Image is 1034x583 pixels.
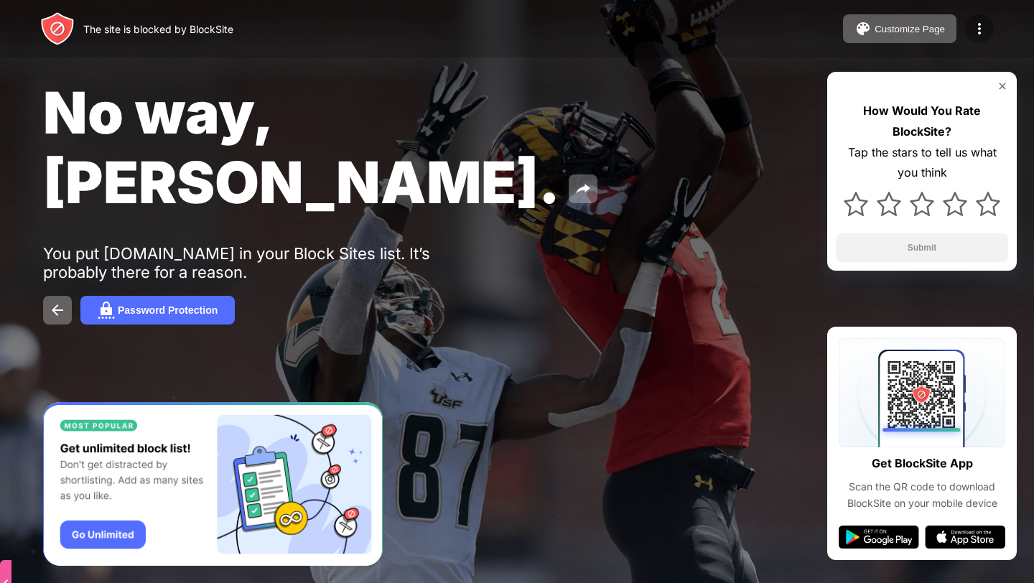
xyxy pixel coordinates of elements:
img: rate-us-close.svg [997,80,1008,92]
img: menu-icon.svg [971,20,988,37]
div: How Would You Rate BlockSite? [836,101,1008,142]
img: star.svg [943,192,967,216]
img: app-store.svg [925,526,1005,549]
div: Get BlockSite App [872,453,973,474]
div: Password Protection [118,304,218,316]
img: star.svg [976,192,1000,216]
img: back.svg [49,302,66,319]
div: You put [DOMAIN_NAME] in your Block Sites list. It’s probably there for a reason. [43,244,487,281]
button: Submit [836,233,1008,262]
iframe: Banner [43,402,383,566]
img: share.svg [574,180,592,197]
img: star.svg [844,192,868,216]
img: header-logo.svg [40,11,75,46]
div: Tap the stars to tell us what you think [836,142,1008,184]
div: Scan the QR code to download BlockSite on your mobile device [839,479,1005,511]
img: star.svg [877,192,901,216]
button: Password Protection [80,296,235,325]
div: Customize Page [875,24,945,34]
img: pallet.svg [854,20,872,37]
div: The site is blocked by BlockSite [83,23,233,35]
img: google-play.svg [839,526,919,549]
img: password.svg [98,302,115,319]
img: star.svg [910,192,934,216]
span: No way, [PERSON_NAME]. [43,78,560,217]
button: Customize Page [843,14,956,43]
